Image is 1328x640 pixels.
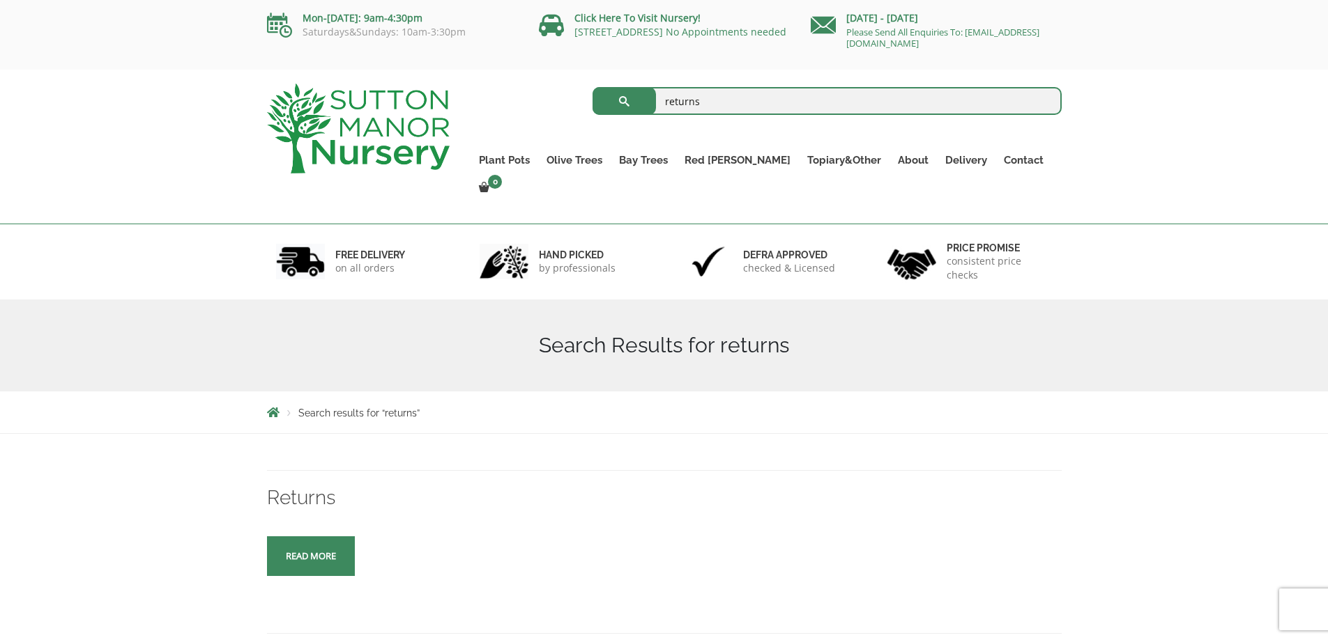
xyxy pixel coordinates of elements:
[471,178,506,198] a: 0
[335,249,405,261] h6: FREE DELIVERY
[593,87,1062,115] input: Search...
[684,244,733,279] img: 3.jpg
[480,244,528,279] img: 2.jpg
[887,240,936,283] img: 4.jpg
[947,254,1053,282] p: consistent price checks
[846,26,1039,49] a: Please Send All Enquiries To: [EMAIL_ADDRESS][DOMAIN_NAME]
[267,26,518,38] p: Saturdays&Sundays: 10am-3:30pm
[471,150,538,170] a: Plant Pots
[539,249,616,261] h6: hand picked
[267,10,518,26] p: Mon-[DATE]: 9am-4:30pm
[267,84,450,173] img: logo
[276,244,325,279] img: 1.jpg
[574,11,701,24] a: Click Here To Visit Nursery!
[890,150,937,170] a: About
[298,407,420,419] span: Search results for “returns”
[743,249,835,261] h6: Defra approved
[743,261,835,275] p: checked & Licensed
[995,150,1052,170] a: Contact
[267,486,335,509] a: Returns
[611,150,676,170] a: Bay Trees
[539,261,616,275] p: by professionals
[811,10,1062,26] p: [DATE] - [DATE]
[267,333,1062,358] h1: Search Results for returns
[335,261,405,275] p: on all orders
[947,242,1053,254] h6: Price promise
[574,25,786,38] a: [STREET_ADDRESS] No Appointments needed
[799,150,890,170] a: Topiary&Other
[488,175,502,189] span: 0
[267,536,355,576] a: Read more
[267,407,1062,418] nav: Breadcrumbs
[538,150,611,170] a: Olive Trees
[937,150,995,170] a: Delivery
[676,150,799,170] a: Red [PERSON_NAME]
